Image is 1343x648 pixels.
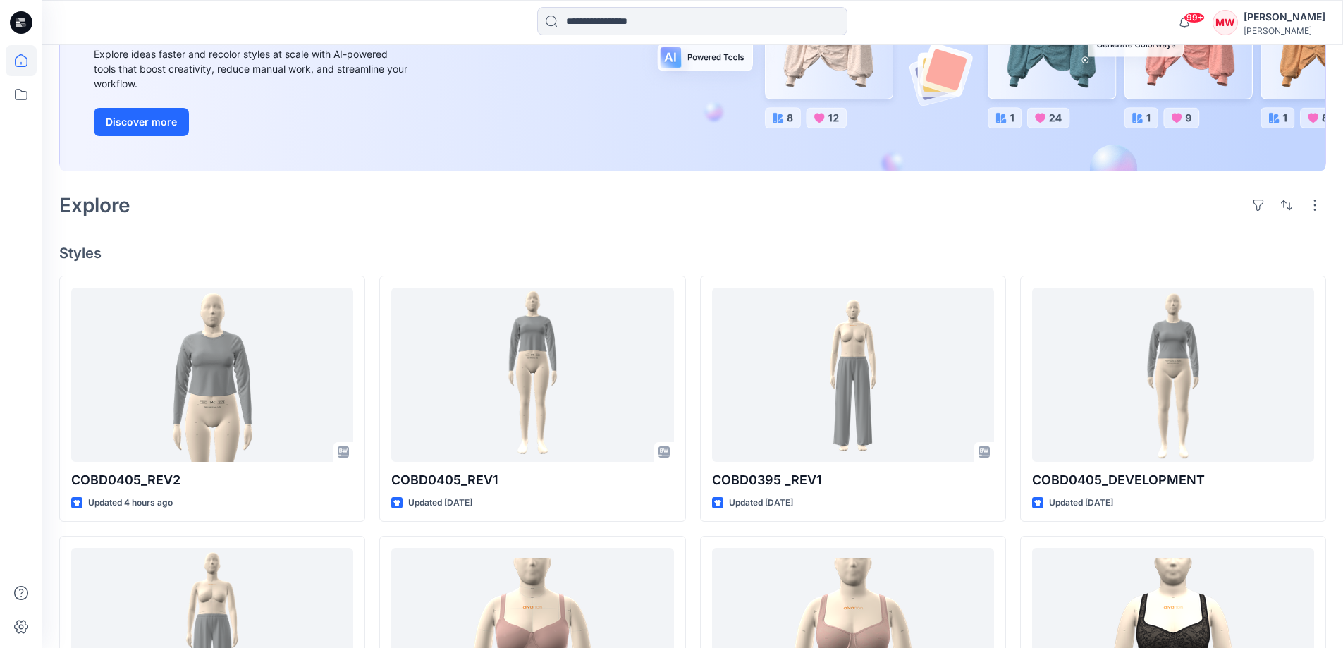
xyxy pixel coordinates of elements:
div: [PERSON_NAME] [1244,25,1325,36]
p: COBD0405_REV1 [391,470,673,490]
div: MW [1213,10,1238,35]
p: COBD0405_REV2 [71,470,353,490]
h2: Explore [59,194,130,216]
p: COBD0395 _REV1 [712,470,994,490]
p: Updated [DATE] [729,496,793,511]
button: Discover more [94,108,189,136]
div: Explore ideas faster and recolor styles at scale with AI-powered tools that boost creativity, red... [94,47,411,91]
a: COBD0405_REV2 [71,288,353,462]
div: [PERSON_NAME] [1244,8,1325,25]
p: COBD0405_DEVELOPMENT [1032,470,1314,490]
a: COBD0395 _REV1 [712,288,994,462]
p: Updated [DATE] [408,496,472,511]
a: Discover more [94,108,411,136]
a: COBD0405_DEVELOPMENT [1032,288,1314,462]
a: COBD0405_REV1 [391,288,673,462]
p: Updated 4 hours ago [88,496,173,511]
h4: Styles [59,245,1326,262]
p: Updated [DATE] [1049,496,1113,511]
span: 99+ [1184,12,1205,23]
